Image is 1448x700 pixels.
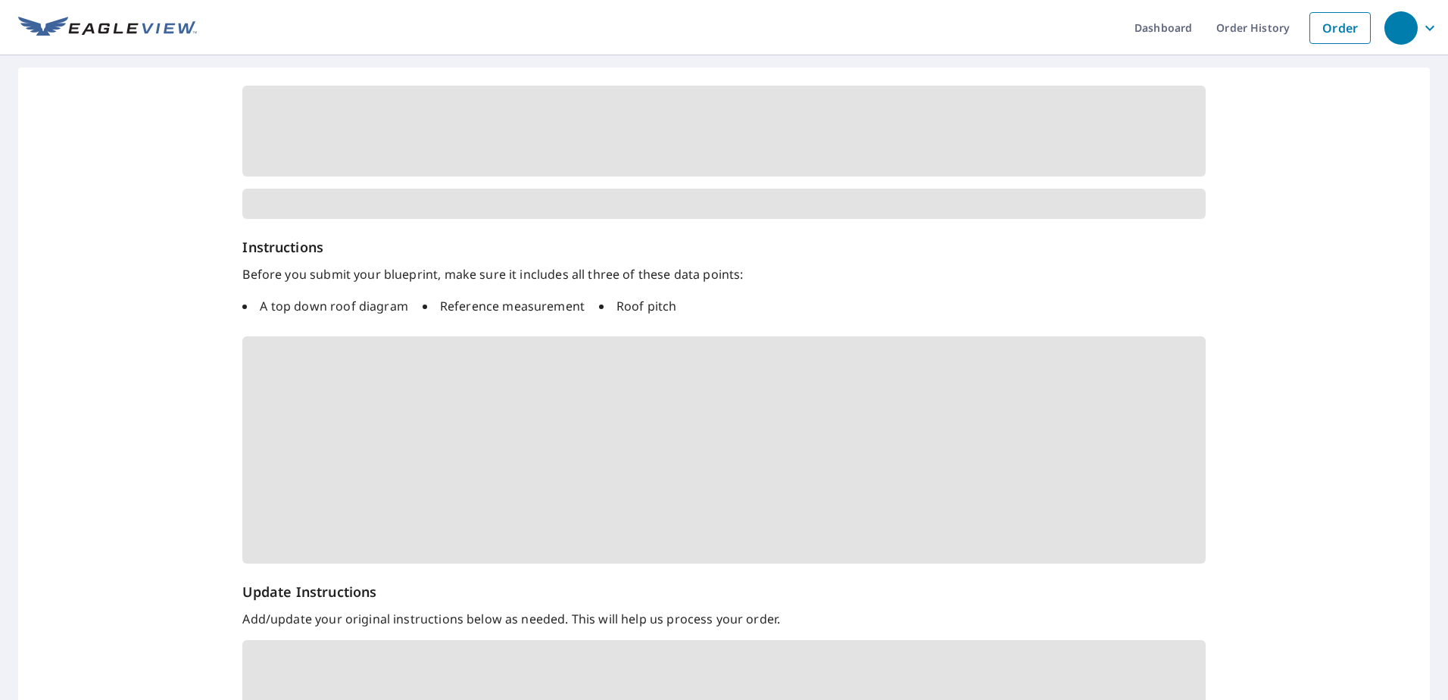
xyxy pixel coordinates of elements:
[242,297,407,315] li: A top down roof diagram
[242,237,1205,258] h6: Instructions
[423,297,585,315] li: Reference measurement
[1309,12,1371,44] a: Order
[242,582,1205,602] p: Update Instructions
[18,17,197,39] img: EV Logo
[242,265,1205,283] p: Before you submit your blueprint, make sure it includes all three of these data points:
[599,297,677,315] li: Roof pitch
[242,610,1205,628] p: Add/update your original instructions below as needed. This will help us process your order.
